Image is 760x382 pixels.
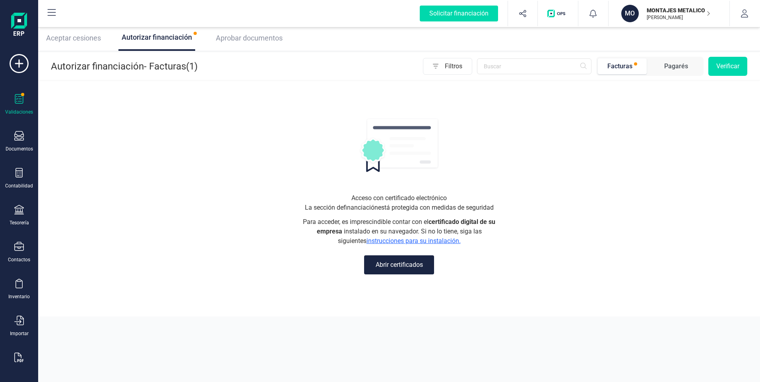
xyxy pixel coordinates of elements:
[122,33,192,41] span: Autorizar financiación
[647,14,710,21] p: [PERSON_NAME]
[5,109,33,115] div: Validaciones
[664,62,688,71] div: Pagarés
[547,10,568,17] img: Logo de OPS
[708,57,747,76] button: Verificar
[477,58,591,74] input: Buscar
[366,237,461,245] a: instrucciones para su instalación.
[618,1,720,26] button: MOMONTAJES METALICOS FAYSOL SAL[PERSON_NAME]
[11,13,27,38] img: Logo Finanedi
[8,257,30,263] div: Contactos
[607,62,632,71] div: Facturas
[410,1,508,26] button: Solicitar financiación
[445,58,472,74] span: Filtros
[10,220,29,226] div: Tesorería
[5,183,33,189] div: Contabilidad
[305,203,494,212] span: La sección de financiación está protegida con medidas de seguridad
[10,330,29,337] div: Importar
[6,146,33,152] div: Documentos
[359,118,439,172] img: autorizacion logo
[543,1,573,26] button: Logo de OPS
[420,6,498,21] div: Solicitar financiación
[364,255,434,274] button: Abrir certificados
[621,5,639,22] div: MO
[423,58,472,75] button: Filtros
[300,217,498,246] span: Para acceder, es imprescindible contar con el instalado en su navegador. Si no lo tiene, siga las...
[351,193,447,203] span: Acceso con certificado electrónico
[8,293,30,300] div: Inventario
[51,60,198,73] p: Autorizar financiación - Facturas (1)
[647,6,710,14] p: MONTAJES METALICOS FAYSOL SAL
[216,34,283,42] span: Aprobar documentos
[46,34,101,42] span: Aceptar cesiones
